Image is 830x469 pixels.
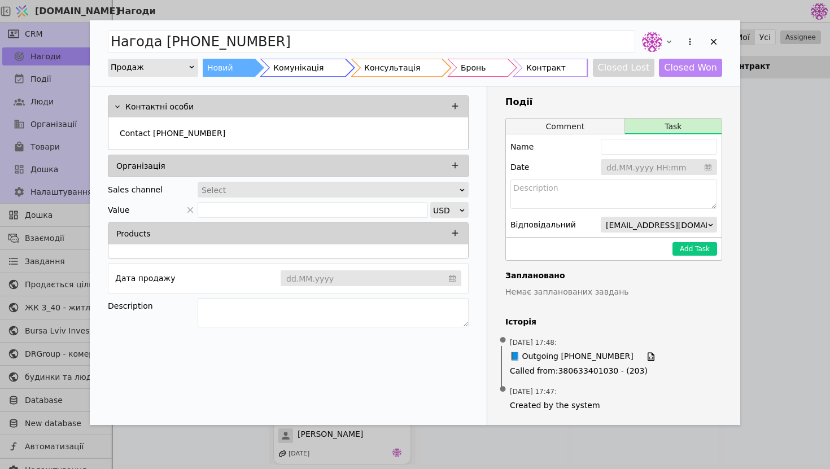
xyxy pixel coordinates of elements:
[505,270,722,282] h4: Заплановано
[510,161,529,173] label: Date
[625,119,722,134] button: Task
[510,217,576,233] div: Відповідальний
[461,59,486,77] div: Бронь
[111,59,188,75] div: Продаж
[659,59,722,77] button: Closed Won
[606,217,744,233] span: [EMAIL_ADDRESS][DOMAIN_NAME]
[497,326,509,355] span: •
[273,59,324,77] div: Комунікація
[116,228,150,240] p: Products
[364,59,420,77] div: Консультація
[505,95,722,109] h3: Події
[108,202,129,218] span: Value
[108,298,198,314] div: Description
[526,59,566,77] div: Контракт
[202,182,457,198] div: Select
[90,20,740,425] div: Add Opportunity
[642,32,662,52] img: de
[116,160,165,172] p: Організація
[207,59,233,77] div: Новий
[505,316,722,328] h4: Історія
[433,203,458,218] div: USD
[672,242,717,256] button: Add Task
[510,350,634,363] span: 📘 Outgoing [PHONE_NUMBER]
[505,286,722,298] p: Немає запланованих завдань
[506,119,624,134] button: Comment
[705,161,711,173] svg: calendar
[449,273,456,284] svg: calendar
[510,139,534,155] div: Name
[510,400,718,411] span: Created by the system
[120,128,225,139] p: Contact [PHONE_NUMBER]
[510,387,557,397] span: [DATE] 17:47 :
[108,182,163,198] div: Sales channel
[125,101,194,113] p: Контактні особи
[497,375,509,404] span: •
[510,337,557,348] span: [DATE] 17:48 :
[510,365,718,377] span: Called from : 380633401030 - (203)
[115,270,175,286] div: Дата продажу
[593,59,655,77] button: Closed Lost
